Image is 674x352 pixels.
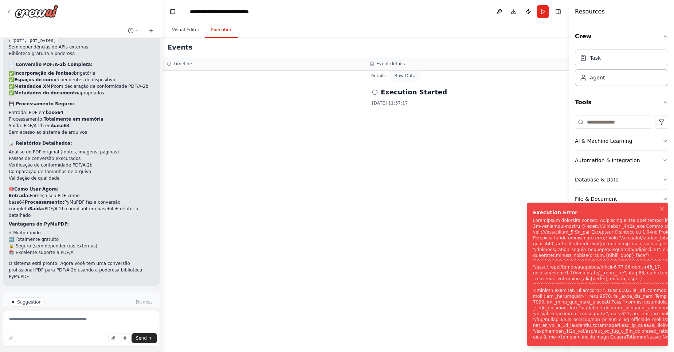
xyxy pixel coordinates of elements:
button: Improve this prompt [6,333,16,343]
strong: Entrada: [9,193,30,198]
li: Processamento: [9,116,154,122]
button: Tools [575,92,668,113]
button: AI & Machine Learning [575,132,668,150]
div: AI & Machine Learning [575,137,632,145]
li: Sem dependências de APIs externas [9,44,154,50]
li: 🆓 Totalmente gratuito [9,236,154,243]
button: Database & Data [575,170,668,189]
button: Crew [575,26,668,47]
h2: Execution Started [381,87,447,97]
li: Saída: PDF/A-2b em [9,122,154,129]
button: Start a new chat [145,26,157,35]
li: Validação de qualidade [9,175,154,181]
p: O sistema está pronto! Agora você tem uma conversão profissional PDF para PDF/A-2b usando a poder... [9,260,154,280]
button: File & Document [575,189,668,208]
p: Forneça seu PDF como base64 PyMuPDF faz a conversão completa PDF/A-2b compliant em base64 + relat... [9,192,154,219]
strong: 📊 Relatórios Detalhados: [9,141,72,146]
div: Automation & Integration [575,157,640,164]
li: Comparação de tamanhos de arquivo [9,168,154,175]
strong: Metadados do documento [14,90,78,95]
strong: base64 [46,110,63,115]
button: Dismiss [134,298,154,306]
li: 🔒 Seguro (sem dependências externas) [9,243,154,249]
div: Database & Data [575,176,619,183]
h4: Resources [575,7,605,16]
strong: Metadados XMP [14,84,54,89]
li: Análise do PDF original (fontes, imagens, páginas) [9,149,154,155]
h2: 🎯 [9,186,154,192]
div: [DATE] 11:37:17 [372,100,563,106]
button: Details [366,71,390,81]
strong: base64 [52,123,70,128]
button: Switch to previous chat [125,26,142,35]
button: Send [132,333,157,343]
div: Tools [575,113,668,292]
img: Logo [15,5,58,18]
li: Sem acesso ao sistema de arquivos [9,129,154,136]
li: Passos de conversão executados [9,155,154,162]
button: Click to speak your automation idea [120,333,130,343]
div: Agent [590,74,605,81]
li: ✅ apropriados [9,90,154,96]
h2: Events [168,42,192,52]
button: Upload files [108,333,118,343]
button: Hide right sidebar [553,7,563,17]
li: ✅ obrigatória [9,70,154,77]
strong: Como Usar Agora: [14,187,59,192]
li: ✅ independentes de dispositivo [9,77,154,83]
li: ✅ com declaração de conformidade PDF/A-2b [9,83,154,90]
strong: Totalmente em memória [44,117,103,122]
button: Execution [205,23,238,38]
strong: 💾 Processamento Seguro: [9,101,74,106]
button: Automation & Integration [575,151,668,170]
strong: Processamento: [25,200,64,205]
strong: 📄 Conversão PDF/A-2b Completa: [9,62,93,67]
strong: Incorporação de fontes [14,71,71,76]
button: Hide left sidebar [168,7,178,17]
strong: Espaços de cor [14,77,51,82]
button: Raw Data [390,71,420,81]
strong: Vantagens do PyMuPDF: [9,222,69,227]
div: Task [590,54,601,62]
strong: Saída: [29,206,44,211]
div: Crew [575,47,668,92]
li: Verificação de conformidade PDF/A-2b [9,162,154,168]
nav: breadcrumb [190,8,272,15]
h3: Event details [376,61,405,67]
li: Entrada: PDF em [9,109,154,116]
div: File & Document [575,195,617,203]
h3: Timeline [173,61,192,67]
li: ⚡ Muito rápido [9,230,154,236]
span: Suggestion [17,299,42,305]
button: Visual Editor [166,23,205,38]
li: Biblioteca gratuita e poderosa [9,50,154,57]
li: 📚 Excelente suporte a PDF/A [9,249,154,256]
span: Send [136,335,147,341]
